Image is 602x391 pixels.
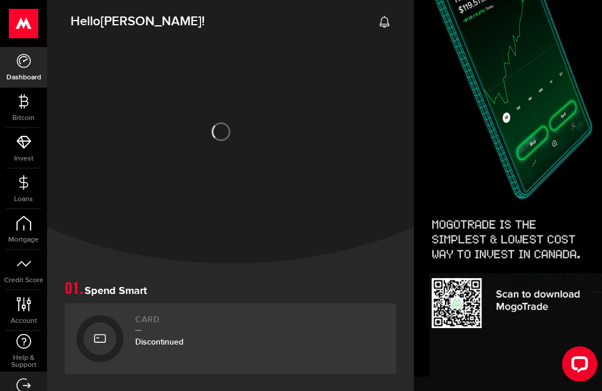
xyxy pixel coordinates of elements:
span: Hello ! [71,9,205,34]
span: [PERSON_NAME] [101,14,202,29]
span: Discontinued [135,337,183,347]
h1: Spend Smart [65,281,396,298]
a: CardDiscontinued [65,303,396,374]
iframe: LiveChat chat widget [553,342,602,391]
h2: Card [135,315,384,331]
